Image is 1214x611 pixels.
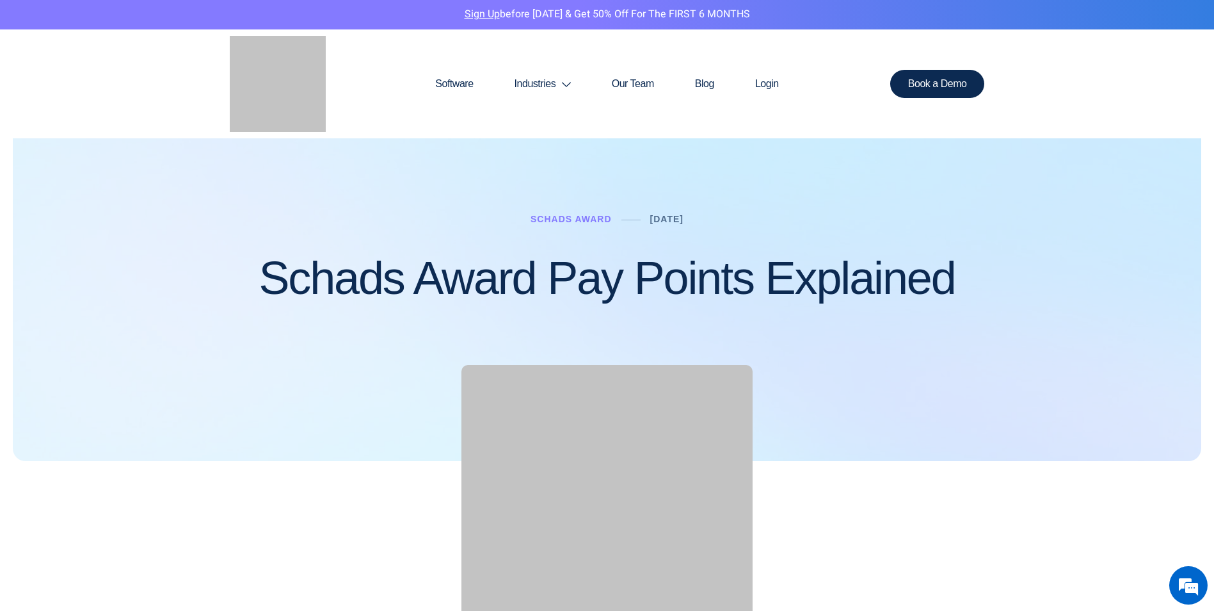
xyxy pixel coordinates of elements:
a: Software [415,53,493,115]
a: Schads Award [531,214,612,224]
h1: Schads Award Pay Points Explained [259,253,955,304]
a: Book a Demo [890,70,985,98]
span: Book a Demo [908,79,967,89]
a: Login [735,53,799,115]
a: [DATE] [650,214,683,224]
a: Sign Up [465,6,500,22]
p: before [DATE] & Get 50% Off for the FIRST 6 MONTHS [10,6,1204,23]
a: Industries [494,53,591,115]
a: Our Team [591,53,675,115]
a: Blog [675,53,735,115]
